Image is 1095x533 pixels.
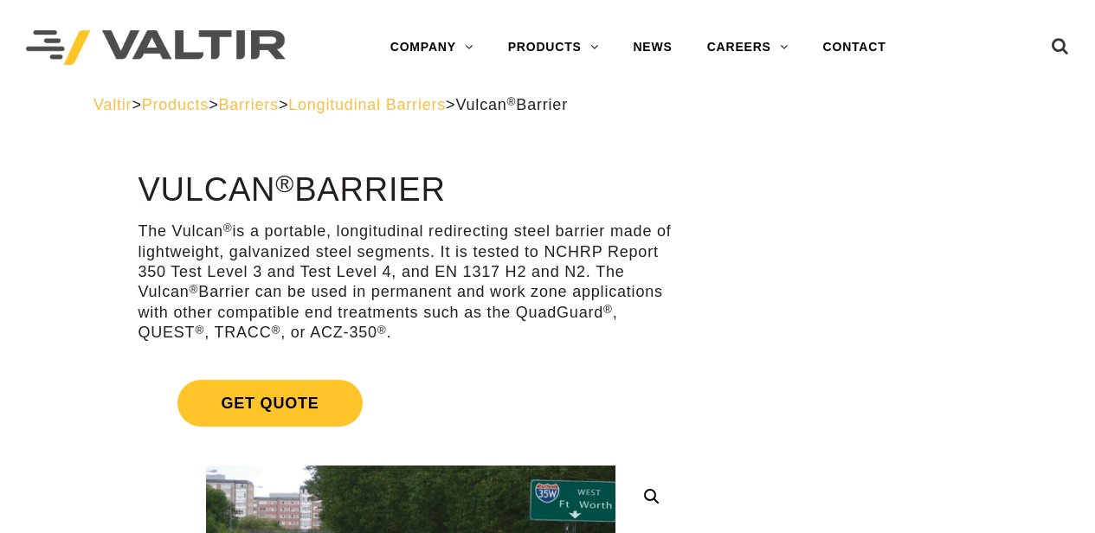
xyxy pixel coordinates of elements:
sup: ® [603,303,613,316]
sup: ® [377,324,387,337]
a: Barriers [218,96,278,113]
img: Valtir [26,30,286,66]
a: CONTACT [806,30,904,65]
p: The Vulcan is a portable, longitudinal redirecting steel barrier made of lightweight, galvanized ... [138,222,683,343]
a: COMPANY [373,30,491,65]
a: CAREERS [690,30,806,65]
sup: ® [195,324,204,337]
a: PRODUCTS [491,30,616,65]
sup: ® [271,324,280,337]
sup: ® [223,222,233,234]
h1: Vulcan Barrier [138,172,683,209]
sup: ® [507,95,517,108]
sup: ® [275,170,294,197]
span: Get Quote [177,380,362,427]
a: Longitudinal Barriers [288,96,446,113]
div: > > > > [93,95,1002,115]
sup: ® [190,283,199,296]
a: Products [142,96,209,113]
a: NEWS [615,30,689,65]
a: Valtir [93,96,132,113]
span: Vulcan Barrier [455,96,568,113]
a: Get Quote [138,359,683,447]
